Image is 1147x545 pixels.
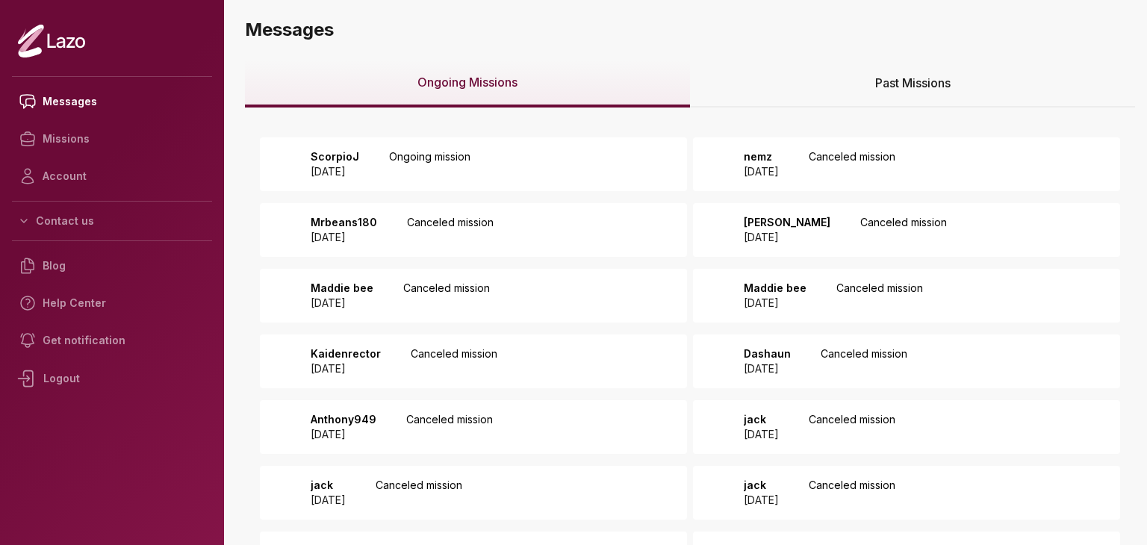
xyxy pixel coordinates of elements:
[12,284,212,322] a: Help Center
[744,149,779,164] p: nemz
[311,164,359,179] p: [DATE]
[245,18,1135,42] h3: Messages
[744,346,791,361] p: Dashaun
[836,281,923,311] p: Canceled mission
[389,149,470,179] p: Ongoing mission
[744,427,779,442] p: [DATE]
[311,230,377,245] p: [DATE]
[744,215,830,230] p: [PERSON_NAME]
[407,215,494,245] p: Canceled mission
[821,346,907,376] p: Canceled mission
[12,359,212,398] div: Logout
[417,73,517,91] span: Ongoing Missions
[744,412,779,427] p: jack
[411,346,497,376] p: Canceled mission
[311,296,373,311] p: [DATE]
[311,281,373,296] p: Maddie bee
[744,361,791,376] p: [DATE]
[809,149,895,179] p: Canceled mission
[744,281,806,296] p: Maddie bee
[311,346,381,361] p: Kaidenrector
[744,493,779,508] p: [DATE]
[311,149,359,164] p: ScorpioJ
[12,83,212,120] a: Messages
[12,322,212,359] a: Get notification
[744,230,830,245] p: [DATE]
[311,478,346,493] p: jack
[744,164,779,179] p: [DATE]
[12,247,212,284] a: Blog
[311,412,376,427] p: Anthony949
[311,493,346,508] p: [DATE]
[311,215,377,230] p: Mrbeans180
[403,281,490,311] p: Canceled mission
[311,361,381,376] p: [DATE]
[875,74,951,92] span: Past Missions
[406,412,493,442] p: Canceled mission
[311,427,376,442] p: [DATE]
[12,208,212,234] button: Contact us
[744,296,806,311] p: [DATE]
[860,215,947,245] p: Canceled mission
[376,478,462,508] p: Canceled mission
[809,478,895,508] p: Canceled mission
[12,158,212,195] a: Account
[12,120,212,158] a: Missions
[809,412,895,442] p: Canceled mission
[744,478,779,493] p: jack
